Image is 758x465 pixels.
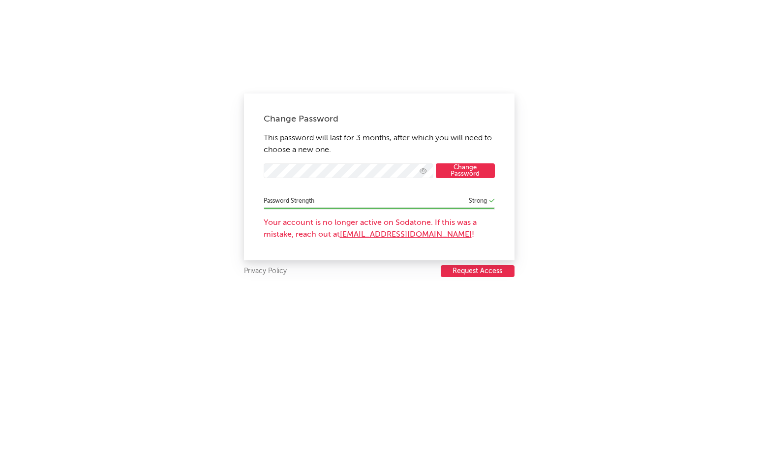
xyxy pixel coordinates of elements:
div: Strong [469,195,487,207]
a: [EMAIL_ADDRESS][DOMAIN_NAME] [340,231,472,239]
div: Change Password [264,113,495,125]
div: Password Strength [264,195,495,207]
div: This password will last for 3 months, after which you will need to choose a new one. [244,93,515,260]
button: Change Password [436,163,495,178]
a: Privacy Policy [244,265,287,278]
div: Your account is no longer active on Sodatone. If this was a mistake, reach out at ! [264,217,495,241]
button: Request Access [441,265,515,277]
